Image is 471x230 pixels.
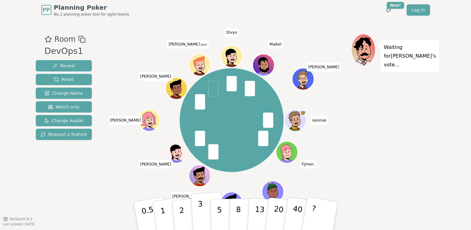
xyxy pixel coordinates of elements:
[300,160,315,168] span: Click to change your name
[3,223,35,226] span: Last updated: [DATE]
[311,116,328,125] span: Click to change your name
[384,43,436,69] p: Waiting for [PERSON_NAME] 's vote...
[45,34,52,45] button: Add as favourite
[387,2,404,9] div: New!
[36,88,92,99] button: Change Name
[225,28,238,37] span: Click to change your name
[54,3,129,12] span: Planning Poker
[45,90,83,96] span: Change Name
[36,115,92,126] button: Change Avatar
[53,63,75,69] span: Reveal
[48,104,80,110] span: Watch only
[200,43,207,46] span: (you)
[36,101,92,113] button: Watch only
[3,217,33,222] button: Version0.9.2
[167,40,209,49] span: Click to change your name
[45,45,86,58] div: DevOps1
[139,160,173,168] span: Click to change your name
[44,117,84,124] span: Change Avatar
[36,60,92,71] button: Reveal
[36,74,92,85] button: Reset
[300,110,306,116] span: iasonas is the host
[9,217,33,222] span: Version 0.9.2
[54,12,129,17] span: No.1 planning poker tool for agile teams
[54,76,73,83] span: Reset
[43,6,50,14] span: PP
[383,4,394,16] button: New!
[41,131,87,137] span: Request a feature
[307,63,341,71] span: Click to change your name
[190,55,210,75] button: Click to change your avatar
[407,4,430,16] a: Log in
[108,116,143,125] span: Click to change your name
[139,72,173,81] span: Click to change your name
[268,40,283,49] span: Click to change your name
[41,3,129,17] a: PPPlanning PokerNo.1 planning poker tool for agile teams
[54,34,76,45] span: Room
[36,129,92,140] button: Request a feature
[171,192,205,200] span: Click to change your name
